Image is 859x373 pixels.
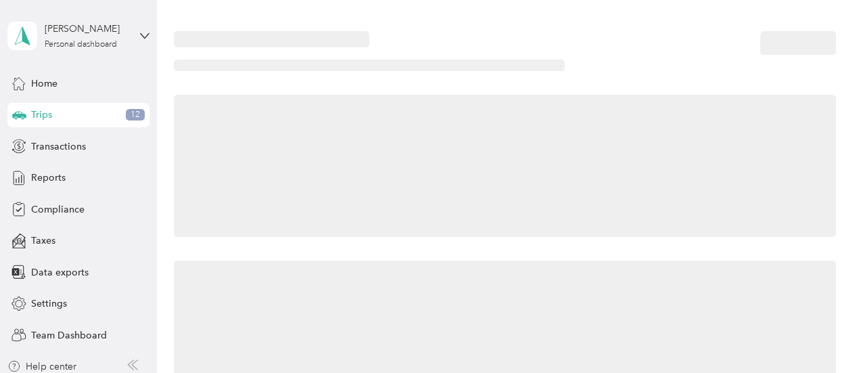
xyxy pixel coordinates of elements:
span: Settings [31,297,67,311]
iframe: Everlance-gr Chat Button Frame [783,297,859,373]
span: Transactions [31,139,86,154]
span: Home [31,76,57,91]
span: Taxes [31,234,55,248]
span: Trips [31,108,52,122]
div: [PERSON_NAME] [45,22,129,36]
div: Personal dashboard [45,41,117,49]
span: Compliance [31,202,85,217]
span: 12 [126,109,145,121]
span: Reports [31,171,66,185]
span: Team Dashboard [31,328,107,343]
span: Data exports [31,265,89,280]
